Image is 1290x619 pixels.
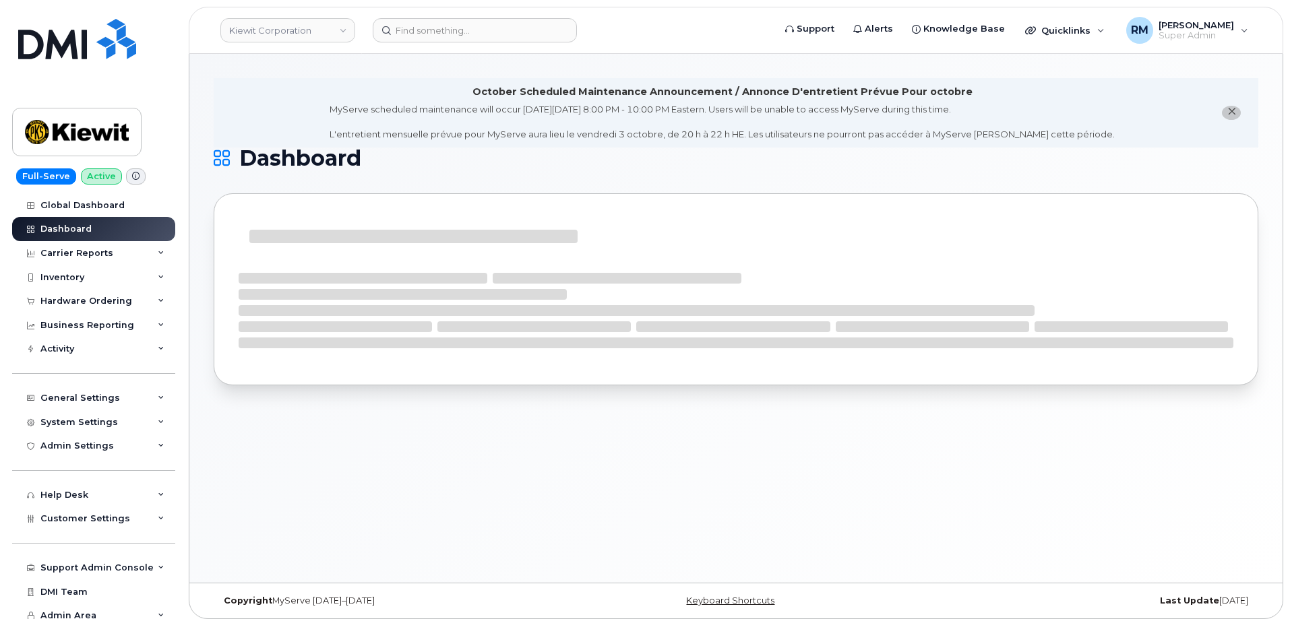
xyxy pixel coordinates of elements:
[686,595,774,606] a: Keyboard Shortcuts
[239,148,361,168] span: Dashboard
[224,595,272,606] strong: Copyright
[910,595,1258,606] div: [DATE]
[214,595,562,606] div: MyServe [DATE]–[DATE]
[330,103,1115,141] div: MyServe scheduled maintenance will occur [DATE][DATE] 8:00 PM - 10:00 PM Eastern. Users will be u...
[1160,595,1219,606] strong: Last Update
[472,85,973,99] div: October Scheduled Maintenance Announcement / Annonce D'entretient Prévue Pour octobre
[1222,106,1241,120] button: close notification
